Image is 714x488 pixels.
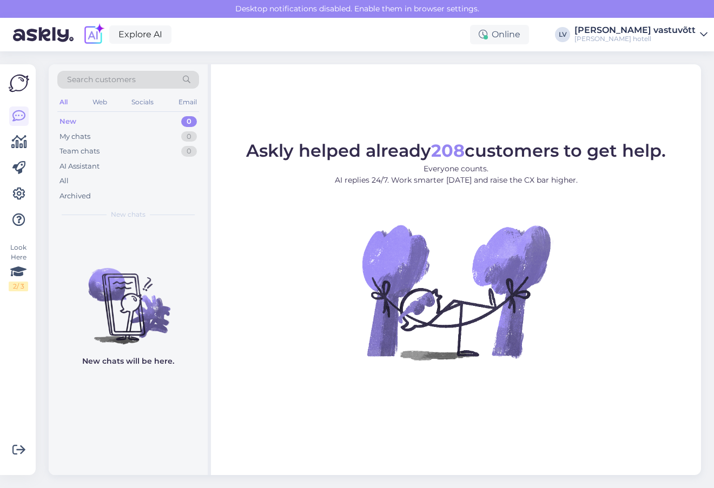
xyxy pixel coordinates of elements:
b: 208 [431,140,465,161]
div: Socials [129,95,156,109]
div: Look Here [9,243,28,291]
div: [PERSON_NAME] hotell [574,35,696,43]
div: 2 / 3 [9,282,28,291]
div: Archived [59,191,91,202]
span: Askly helped already customers to get help. [246,140,666,161]
div: Email [176,95,199,109]
img: explore-ai [82,23,105,46]
div: LV [555,27,570,42]
div: All [57,95,70,109]
img: Askly Logo [9,73,29,93]
div: All [59,176,69,186]
div: 0 [181,146,197,157]
p: Everyone counts. AI replies 24/7. Work smarter [DATE] and raise the CX bar higher. [246,163,666,186]
span: Search customers [67,74,136,85]
img: No chats [49,249,208,346]
p: New chats will be here. [82,356,174,367]
a: Explore AI [109,25,171,44]
div: 0 [181,116,197,127]
div: New [59,116,76,127]
div: Web [90,95,109,109]
div: 0 [181,131,197,142]
span: New chats [111,210,146,219]
div: [PERSON_NAME] vastuvõtt [574,26,696,35]
div: AI Assistant [59,161,100,172]
div: Team chats [59,146,100,157]
img: No Chat active [359,195,553,389]
div: My chats [59,131,90,142]
div: Online [470,25,529,44]
a: [PERSON_NAME] vastuvõtt[PERSON_NAME] hotell [574,26,708,43]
